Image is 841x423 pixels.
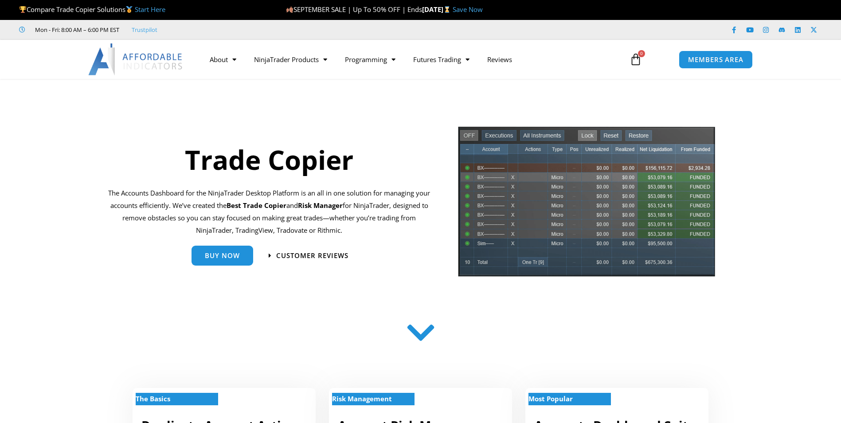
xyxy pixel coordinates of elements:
[201,49,619,70] nav: Menu
[457,125,716,284] img: tradecopier | Affordable Indicators – NinjaTrader
[478,49,521,70] a: Reviews
[276,252,348,259] span: Customer Reviews
[192,246,253,266] a: Buy Now
[528,394,573,403] strong: Most Popular
[20,6,26,13] img: 🏆
[404,49,478,70] a: Futures Trading
[136,394,170,403] strong: The Basics
[336,49,404,70] a: Programming
[332,394,392,403] strong: Risk Management
[201,49,245,70] a: About
[135,5,165,14] a: Start Here
[616,47,655,72] a: 0
[108,141,430,178] h1: Trade Copier
[132,24,157,35] a: Trustpilot
[679,51,753,69] a: MEMBERS AREA
[227,201,286,210] b: Best Trade Copier
[638,50,645,57] span: 0
[33,24,119,35] span: Mon - Fri: 8:00 AM – 6:00 PM EST
[269,252,348,259] a: Customer Reviews
[298,201,343,210] strong: Risk Manager
[205,252,240,259] span: Buy Now
[453,5,483,14] a: Save Now
[245,49,336,70] a: NinjaTrader Products
[126,6,133,13] img: 🥇
[444,6,450,13] img: ⌛
[422,5,453,14] strong: [DATE]
[19,5,165,14] span: Compare Trade Copier Solutions
[88,43,184,75] img: LogoAI | Affordable Indicators – NinjaTrader
[286,5,422,14] span: SEPTEMBER SALE | Up To 50% OFF | Ends
[286,6,293,13] img: 🍂
[688,56,743,63] span: MEMBERS AREA
[108,187,430,236] p: The Accounts Dashboard for the NinjaTrader Desktop Platform is an all in one solution for managin...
